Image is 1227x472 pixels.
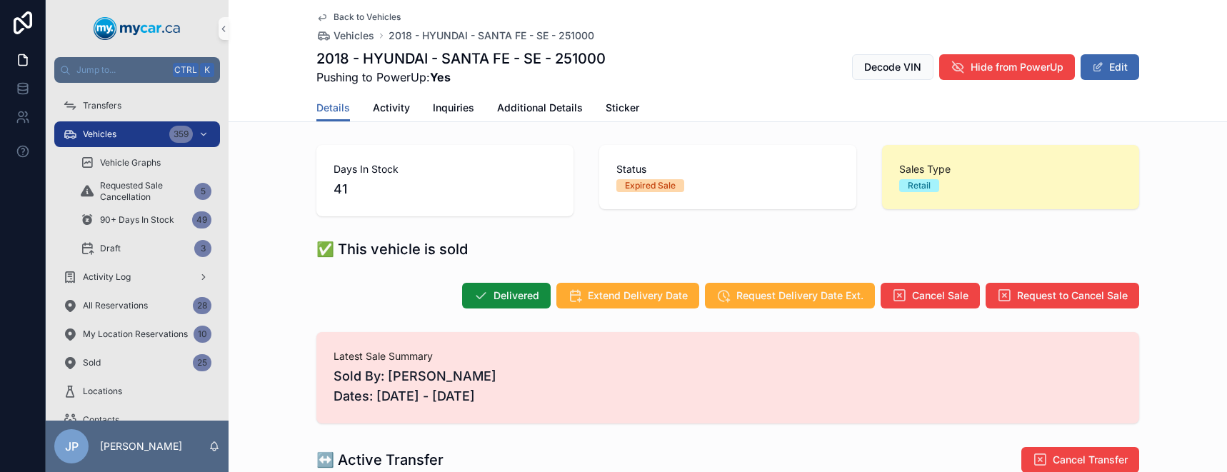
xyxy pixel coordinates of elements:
[334,366,1122,406] span: Sold By: [PERSON_NAME] Dates: [DATE] - [DATE]
[201,64,213,76] span: K
[912,288,968,303] span: Cancel Sale
[430,70,451,84] strong: Yes
[494,288,539,303] span: Delivered
[433,95,474,124] a: Inquiries
[54,121,220,147] a: Vehicles359
[864,60,921,74] span: Decode VIN
[71,150,220,176] a: Vehicle Graphs
[100,214,174,226] span: 90+ Days In Stock
[462,283,551,308] button: Delivered
[1081,54,1139,80] button: Edit
[54,350,220,376] a: Sold25
[54,57,220,83] button: Jump to...CtrlK
[606,101,639,115] span: Sticker
[899,162,1122,176] span: Sales Type
[334,349,1122,363] span: Latest Sale Summary
[76,64,167,76] span: Jump to...
[616,162,839,176] span: Status
[192,211,211,229] div: 49
[71,236,220,261] a: Draft3
[173,63,199,77] span: Ctrl
[433,101,474,115] span: Inquiries
[65,438,79,455] span: JP
[971,60,1063,74] span: Hide from PowerUp
[316,239,468,259] h1: ✅ This vehicle is sold
[334,162,556,176] span: Days In Stock
[556,283,699,308] button: Extend Delivery Date
[334,11,401,23] span: Back to Vehicles
[316,450,444,470] h1: ↔️ Active Transfer
[705,283,875,308] button: Request Delivery Date Ext.
[1017,288,1128,303] span: Request to Cancel Sale
[908,179,931,192] div: Retail
[100,439,182,453] p: [PERSON_NAME]
[939,54,1075,80] button: Hide from PowerUp
[54,407,220,433] a: Contacts
[100,243,121,254] span: Draft
[193,297,211,314] div: 28
[881,283,980,308] button: Cancel Sale
[54,293,220,318] a: All Reservations28
[194,240,211,257] div: 3
[316,101,350,115] span: Details
[497,95,583,124] a: Additional Details
[193,354,211,371] div: 25
[334,29,374,43] span: Vehicles
[54,378,220,404] a: Locations
[54,264,220,290] a: Activity Log
[54,93,220,119] a: Transfers
[986,283,1139,308] button: Request to Cancel Sale
[83,300,148,311] span: All Reservations
[497,101,583,115] span: Additional Details
[94,17,181,40] img: App logo
[373,101,410,115] span: Activity
[83,271,131,283] span: Activity Log
[852,54,933,80] button: Decode VIN
[316,49,606,69] h1: 2018 - HYUNDAI - SANTA FE - SE - 251000
[736,288,863,303] span: Request Delivery Date Ext.
[100,157,161,169] span: Vehicle Graphs
[316,29,374,43] a: Vehicles
[194,326,211,343] div: 10
[334,179,556,199] span: 41
[46,83,229,421] div: scrollable content
[1053,453,1128,467] span: Cancel Transfer
[71,179,220,204] a: Requested Sale Cancellation5
[606,95,639,124] a: Sticker
[316,95,350,122] a: Details
[625,179,676,192] div: Expired Sale
[83,100,121,111] span: Transfers
[83,129,116,140] span: Vehicles
[316,69,606,86] span: Pushing to PowerUp:
[71,207,220,233] a: 90+ Days In Stock49
[389,29,594,43] a: 2018 - HYUNDAI - SANTA FE - SE - 251000
[83,328,188,340] span: My Location Reservations
[100,180,189,203] span: Requested Sale Cancellation
[316,11,401,23] a: Back to Vehicles
[169,126,193,143] div: 359
[83,357,101,368] span: Sold
[373,95,410,124] a: Activity
[83,414,119,426] span: Contacts
[54,321,220,347] a: My Location Reservations10
[194,183,211,200] div: 5
[588,288,688,303] span: Extend Delivery Date
[83,386,122,397] span: Locations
